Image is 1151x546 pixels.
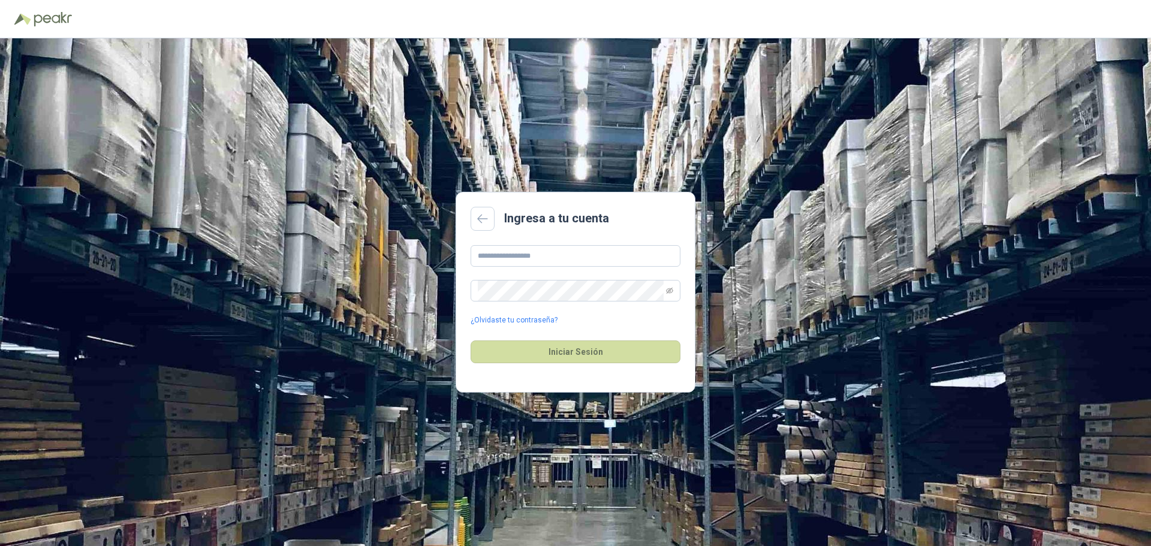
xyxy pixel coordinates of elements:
img: Peakr [34,12,72,26]
button: Iniciar Sesión [471,340,680,363]
img: Logo [14,13,31,25]
span: eye-invisible [666,287,673,294]
h2: Ingresa a tu cuenta [504,209,609,228]
a: ¿Olvidaste tu contraseña? [471,315,558,326]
